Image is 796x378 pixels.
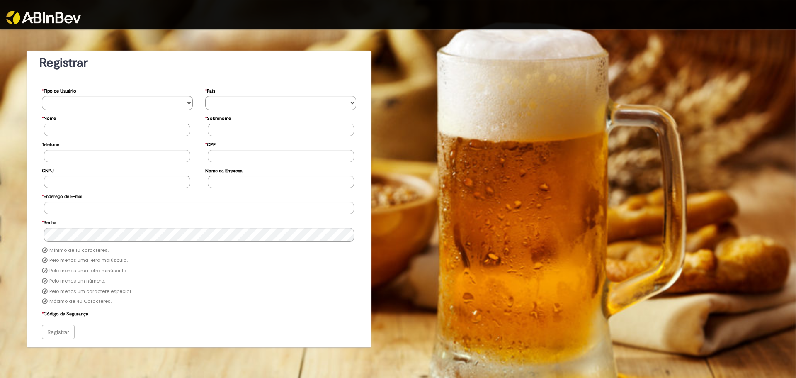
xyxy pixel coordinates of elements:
label: Mínimo de 10 caracteres. [49,247,109,254]
label: Nome [42,112,56,124]
label: Endereço de E-mail [42,190,83,202]
label: País [205,84,215,96]
label: Telefone [42,138,59,150]
h1: Registrar [39,56,359,70]
label: Nome da Empresa [205,164,243,176]
label: Código de Segurança [42,307,88,319]
label: Pelo menos uma letra minúscula. [49,268,127,274]
label: Máximo de 40 Caracteres. [49,298,112,305]
label: Pelo menos um número. [49,278,105,285]
label: CPF [205,138,216,150]
label: Pelo menos uma letra maiúscula. [49,257,128,264]
img: ABInbev-white.png [6,11,81,24]
label: Sobrenome [205,112,231,124]
label: CNPJ [42,164,54,176]
label: Senha [42,216,56,228]
label: Tipo de Usuário [42,84,76,96]
label: Pelo menos um caractere especial. [49,288,132,295]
